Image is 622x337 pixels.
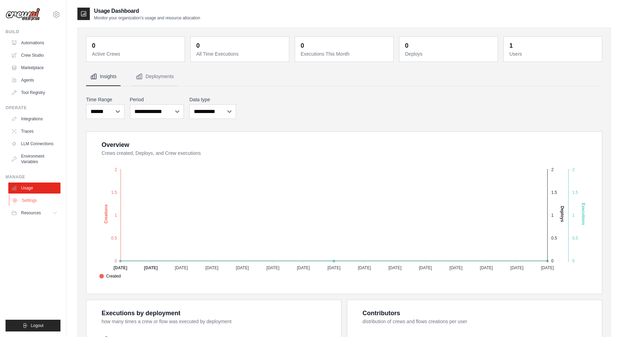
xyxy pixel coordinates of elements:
[301,41,304,50] div: 0
[31,323,44,328] span: Logout
[189,96,236,103] label: Data type
[8,138,60,149] a: LLM Connections
[572,167,575,172] tspan: 2
[551,236,557,241] tspan: 0.5
[86,67,121,86] button: Insights
[102,308,180,318] div: Executions by deployment
[362,308,400,318] div: Contributors
[92,50,180,57] dt: Active Crews
[94,7,200,15] h2: Usage Dashboard
[405,50,493,57] dt: Deploys
[509,41,513,50] div: 1
[99,273,121,279] span: Created
[175,265,188,270] tspan: [DATE]
[113,265,127,270] tspan: [DATE]
[8,50,60,61] a: Crew Studio
[560,206,565,222] text: Deploys
[115,259,117,263] tspan: 0
[572,213,575,218] tspan: 1
[6,320,60,331] button: Logout
[236,265,249,270] tspan: [DATE]
[301,50,389,57] dt: Executions This Month
[6,29,60,35] div: Build
[196,50,285,57] dt: All Time Executions
[86,96,124,103] label: Time Range
[104,204,109,224] text: Creations
[111,236,117,241] tspan: 0.5
[450,265,463,270] tspan: [DATE]
[8,151,60,167] a: Environment Variables
[115,213,117,218] tspan: 1
[86,67,602,86] nav: Tabs
[102,150,594,157] dt: Crews created, Deploys, and Crew executions
[362,318,594,325] dt: distribution of crews and flows creations per user
[8,87,60,98] a: Tool Registry
[21,210,41,216] span: Resources
[358,265,371,270] tspan: [DATE]
[419,265,432,270] tspan: [DATE]
[132,67,178,86] button: Deployments
[205,265,218,270] tspan: [DATE]
[405,41,408,50] div: 0
[480,265,493,270] tspan: [DATE]
[8,62,60,73] a: Marketplace
[572,190,578,195] tspan: 1.5
[551,213,554,218] tspan: 1
[8,75,60,86] a: Agents
[8,37,60,48] a: Automations
[102,318,333,325] dt: how many times a crew or flow was executed by deployment
[8,182,60,194] a: Usage
[266,265,280,270] tspan: [DATE]
[509,50,598,57] dt: Users
[92,41,95,50] div: 0
[551,190,557,195] tspan: 1.5
[102,140,129,150] div: Overview
[196,41,200,50] div: 0
[111,190,117,195] tspan: 1.5
[572,236,578,241] tspan: 0.5
[572,259,575,263] tspan: 0
[551,167,554,172] tspan: 2
[115,167,117,172] tspan: 2
[9,195,61,206] a: Settings
[327,265,340,270] tspan: [DATE]
[388,265,402,270] tspan: [DATE]
[94,15,200,21] p: Monitor your organization's usage and resource allocation
[8,113,60,124] a: Integrations
[510,265,524,270] tspan: [DATE]
[144,265,158,270] tspan: [DATE]
[130,96,184,103] label: Period
[6,105,60,111] div: Operate
[8,207,60,218] button: Resources
[8,126,60,137] a: Traces
[297,265,310,270] tspan: [DATE]
[551,259,554,263] tspan: 0
[581,203,586,225] text: Executions
[6,8,40,21] img: Logo
[6,174,60,180] div: Manage
[541,265,554,270] tspan: [DATE]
